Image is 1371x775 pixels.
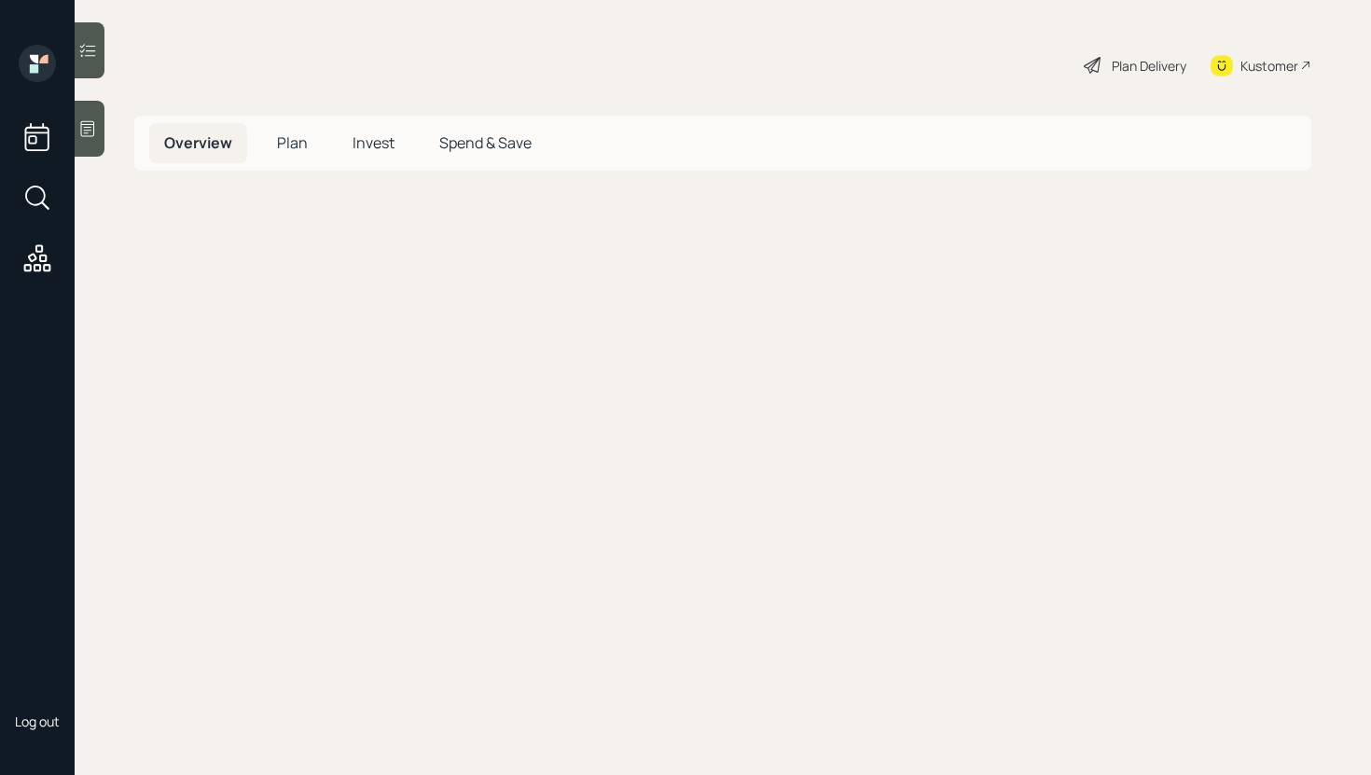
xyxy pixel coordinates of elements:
[439,132,532,153] span: Spend & Save
[164,132,232,153] span: Overview
[15,713,60,730] div: Log out
[1112,56,1186,76] div: Plan Delivery
[277,132,308,153] span: Plan
[1240,56,1298,76] div: Kustomer
[353,132,395,153] span: Invest
[19,653,56,690] img: retirable_logo.png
